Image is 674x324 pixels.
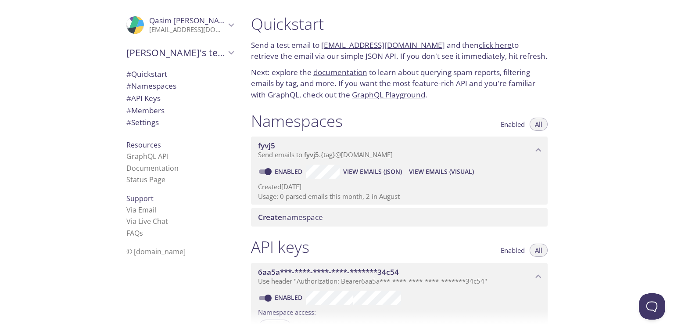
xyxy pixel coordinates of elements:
[273,167,306,176] a: Enabled
[321,40,445,50] a: [EMAIL_ADDRESS][DOMAIN_NAME]
[258,150,393,159] span: Send emails to . {tag} @[DOMAIN_NAME]
[409,166,474,177] span: View Emails (Visual)
[126,81,131,91] span: #
[251,137,548,164] div: fyvj5 namespace
[258,212,323,222] span: namespace
[126,140,161,150] span: Resources
[639,293,665,320] iframe: Help Scout Beacon - Open
[251,208,548,227] div: Create namespace
[352,90,425,100] a: GraphQL Playground
[495,244,530,257] button: Enabled
[495,118,530,131] button: Enabled
[126,216,168,226] a: Via Live Chat
[126,105,165,115] span: Members
[126,247,186,256] span: © [DOMAIN_NAME]
[251,14,548,34] h1: Quickstart
[126,163,179,173] a: Documentation
[304,150,319,159] span: fyvj5
[126,69,131,79] span: #
[149,25,226,34] p: [EMAIL_ADDRESS][DOMAIN_NAME]
[126,93,161,103] span: API Keys
[258,305,316,318] label: Namespace access:
[258,140,275,151] span: fyvj5
[126,93,131,103] span: #
[479,40,512,50] a: click here
[126,105,131,115] span: #
[126,117,131,127] span: #
[126,69,167,79] span: Quickstart
[251,40,548,62] p: Send a test email to and then to retrieve the email via our simple JSON API. If you don't see it ...
[251,111,343,131] h1: Namespaces
[258,212,282,222] span: Create
[119,92,240,104] div: API Keys
[530,118,548,131] button: All
[119,104,240,117] div: Members
[251,237,309,257] h1: API keys
[119,11,240,40] div: Qasim Ali
[140,228,143,238] span: s
[119,68,240,80] div: Quickstart
[273,293,306,302] a: Enabled
[126,47,226,59] span: [PERSON_NAME]'s team
[343,166,402,177] span: View Emails (JSON)
[126,228,143,238] a: FAQ
[405,165,477,179] button: View Emails (Visual)
[313,67,367,77] a: documentation
[119,80,240,92] div: Namespaces
[126,194,154,203] span: Support
[126,81,176,91] span: Namespaces
[149,15,233,25] span: Qasim [PERSON_NAME]
[530,244,548,257] button: All
[340,165,405,179] button: View Emails (JSON)
[258,192,541,201] p: Usage: 0 parsed emails this month, 2 in August
[119,41,240,64] div: Qasim's team
[126,117,159,127] span: Settings
[258,182,541,191] p: Created [DATE]
[126,205,156,215] a: Via Email
[126,151,168,161] a: GraphQL API
[251,67,548,101] p: Next: explore the to learn about querying spam reports, filtering emails by tag, and more. If you...
[119,116,240,129] div: Team Settings
[126,175,165,184] a: Status Page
